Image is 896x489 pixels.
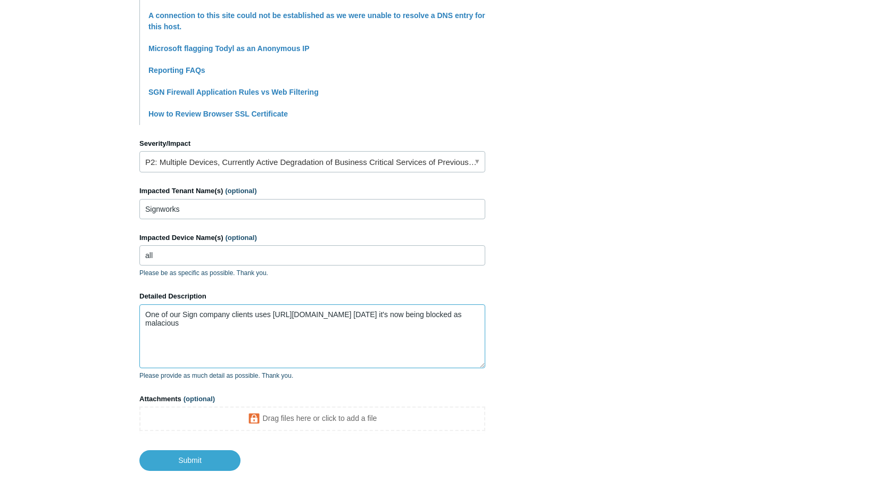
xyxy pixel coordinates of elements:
label: Impacted Tenant Name(s) [139,186,485,196]
a: SGN Firewall Application Rules vs Web Filtering [148,88,319,96]
label: Detailed Description [139,291,485,302]
a: Reporting FAQs [148,66,205,74]
label: Severity/Impact [139,138,485,149]
span: (optional) [184,395,215,403]
a: P2: Multiple Devices, Currently Active Degradation of Business Critical Services of Previously Wo... [139,151,485,172]
label: Impacted Device Name(s) [139,233,485,243]
label: Attachments [139,394,485,404]
a: A connection to this site could not be established as we were unable to resolve a DNS entry for t... [148,11,485,31]
a: Microsoft flagging Todyl as an Anonymous IP [148,44,310,53]
span: (optional) [226,234,257,242]
p: Please provide as much detail as possible. Thank you. [139,371,485,380]
p: Please be as specific as possible. Thank you. [139,268,485,278]
a: How to Review Browser SSL Certificate [148,110,288,118]
input: Submit [139,450,240,470]
span: (optional) [225,187,256,195]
